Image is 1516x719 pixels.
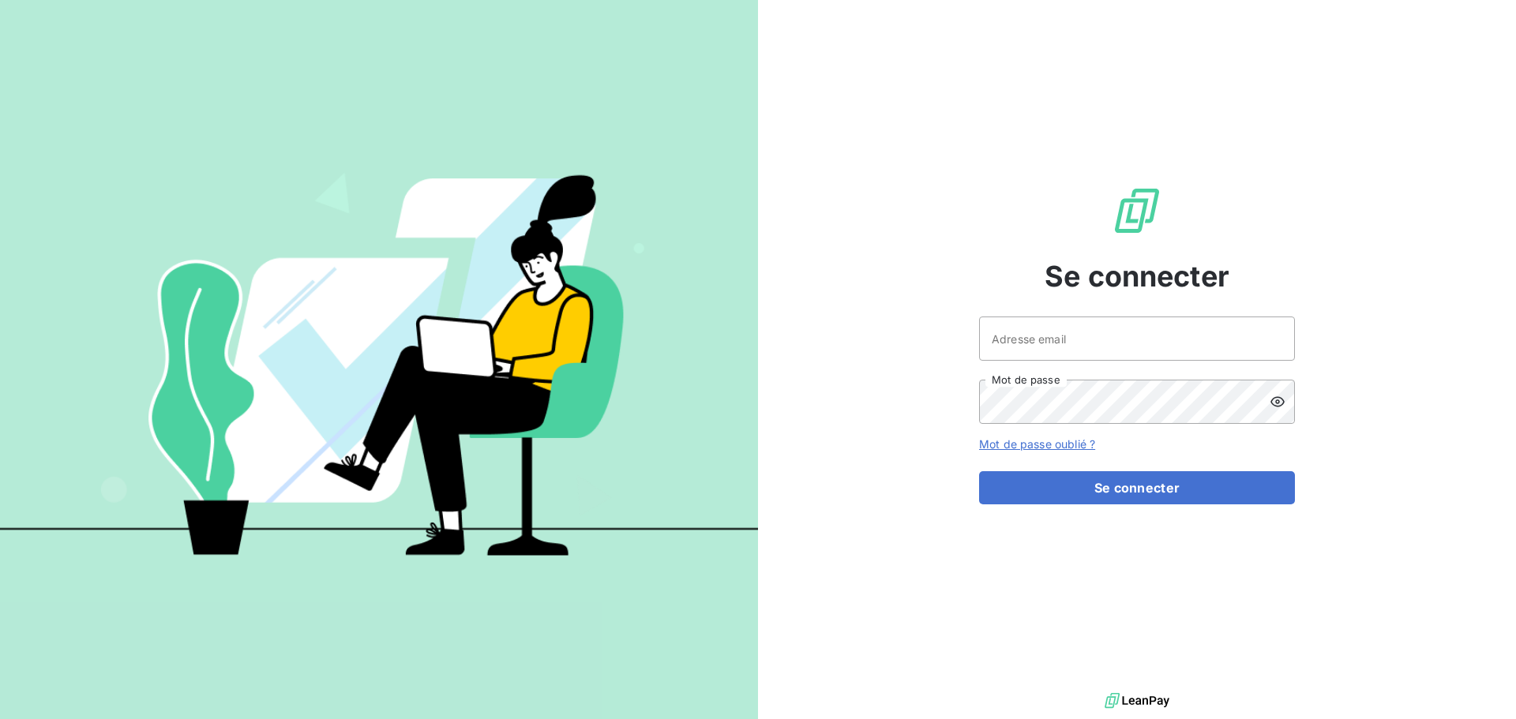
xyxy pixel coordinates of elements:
img: logo [1105,689,1169,713]
a: Mot de passe oublié ? [979,437,1095,451]
img: Logo LeanPay [1112,185,1162,236]
span: Se connecter [1045,255,1229,298]
button: Se connecter [979,471,1295,504]
input: placeholder [979,316,1295,361]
